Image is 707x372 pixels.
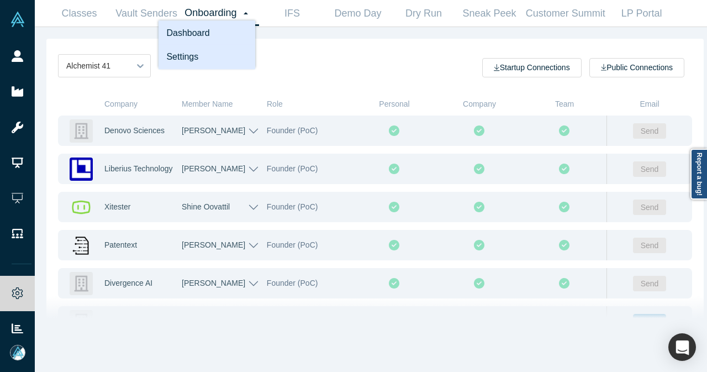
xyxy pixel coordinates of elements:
[104,202,130,211] a: Xitester
[159,21,255,46] a: Dashboard
[325,1,391,27] a: Demo Day
[182,154,267,184] button: [PERSON_NAME]
[46,1,112,27] a: Classes
[104,126,165,135] a: Denovo Sciences
[182,116,267,146] button: [PERSON_NAME]
[267,116,352,146] div: Founder (PoC)
[267,230,352,260] div: Founder (PoC)
[352,93,437,116] div: Personal
[159,45,255,70] a: Settings
[607,93,692,116] div: Email
[182,230,267,260] button: [PERSON_NAME]
[181,1,259,26] a: OnboardingDashboardSettings
[182,240,245,249] a: [PERSON_NAME]
[482,58,581,77] button: Startup Connections
[267,306,352,337] div: Founder (PoC)
[104,240,137,249] a: Patentext
[259,1,325,27] a: IFS
[10,345,25,360] img: Mia Scott's Account
[70,196,93,219] img: Xitester's Logo
[589,58,684,77] button: Public Connections
[522,1,609,27] a: Customer Summit
[182,93,267,116] div: Member Name
[182,317,245,326] a: [PERSON_NAME]
[70,158,93,181] img: Liberius Technology's Logo
[10,12,25,27] img: Alchemist Vault Logo
[690,149,707,200] a: Report a bug!
[70,310,93,333] img: Lagrangian.ai's Logo
[70,119,93,143] img: Denovo Sciences's Logo
[267,93,352,116] div: Role
[182,202,230,211] a: Shine Oovattil
[66,93,182,116] div: Company
[182,279,245,287] a: [PERSON_NAME]
[437,93,522,116] div: Company
[267,268,352,298] div: Founder (PoC)
[182,126,245,135] a: [PERSON_NAME]
[267,192,352,222] div: Founder (PoC)
[522,93,607,116] div: Team
[456,1,522,27] a: Sneak Peek
[104,279,152,287] a: Divergence AI
[633,314,667,329] button: Send
[104,164,173,173] a: Liberius Technology
[182,164,245,173] a: [PERSON_NAME]
[112,1,181,27] a: Vault Senders
[182,192,267,222] button: Shine Oovattil
[70,234,93,257] img: Patentext's Logo
[70,272,93,295] img: Divergence AI's Logo
[104,317,124,326] a: [URL]
[609,1,674,27] a: LP Portal
[267,154,352,184] div: Founder (PoC)
[182,268,267,298] button: [PERSON_NAME]
[391,1,456,27] a: Dry Run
